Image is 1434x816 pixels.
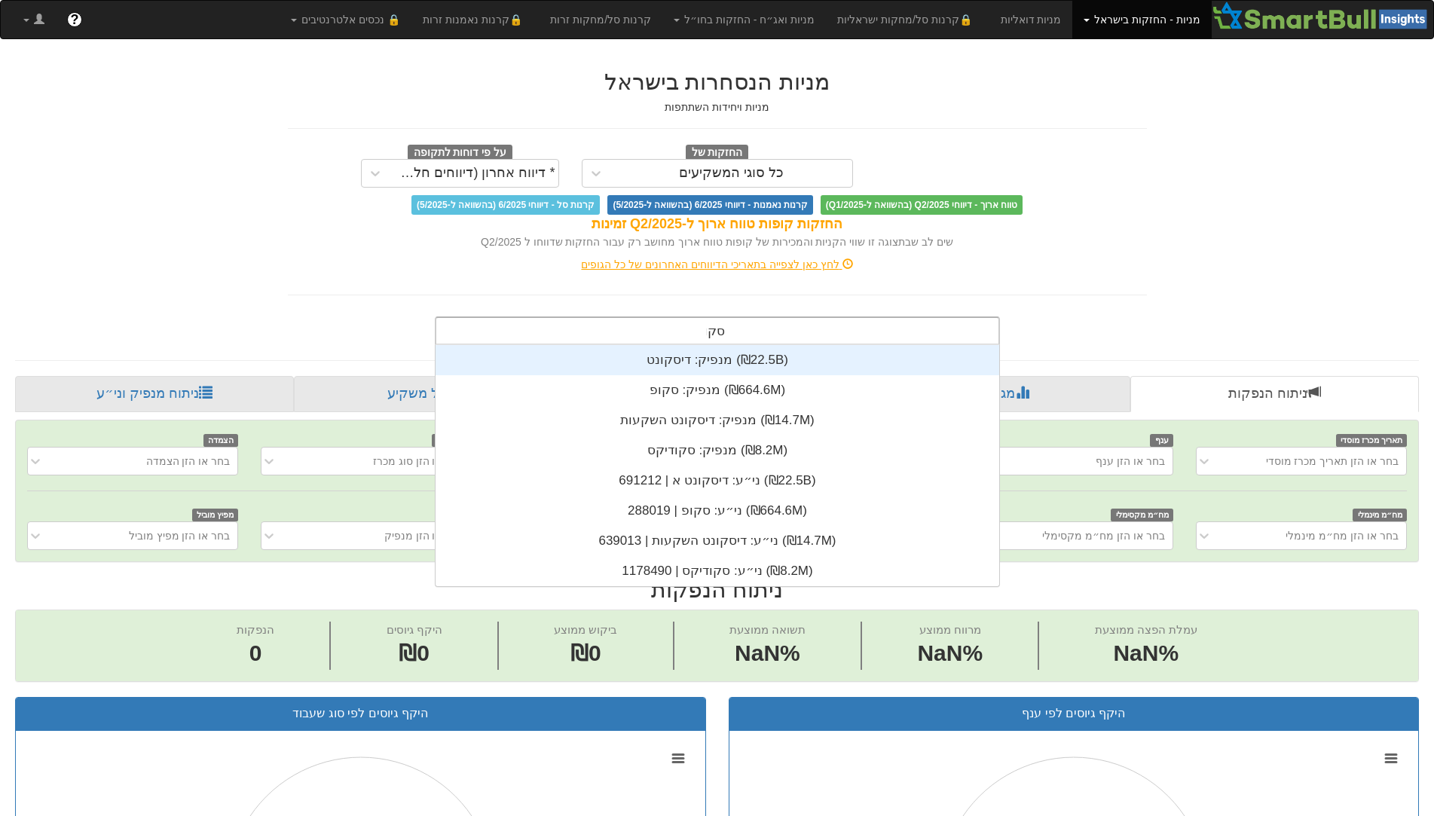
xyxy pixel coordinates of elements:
[280,1,411,38] a: 🔒 נכסים אלטרנטיבים
[821,195,1023,215] span: טווח ארוך - דיווחי Q2/2025 (בהשוואה ל-Q1/2025)
[1095,623,1197,636] span: עמלת הפצה ממוצעת
[70,12,78,27] span: ?
[554,623,617,636] span: ביקוש ממוצע
[1096,454,1165,469] div: בחר או הזן ענף
[1336,434,1407,447] span: תאריך מכרז מוסדי
[1072,1,1211,38] a: מניות - החזקות בישראל
[288,234,1147,249] div: שים לב שבתצוגה זו שווי הקניות והמכירות של קופות טווח ארוך מחושב רק עבור החזקות שדווחו ל Q2/2025
[373,454,464,469] div: בחר או הזן סוג מכרז
[237,623,274,636] span: הנפקות
[1150,434,1173,447] span: ענף
[436,496,999,526] div: ני״ע: ‏סקופ | 288019 ‎(₪664.6M)‎
[408,145,512,161] span: על פי דוחות לתקופה
[1042,528,1165,543] div: בחר או הזן מח״מ מקסימלי
[1111,509,1173,521] span: מח״מ מקסימלי
[203,434,239,447] span: הצמדה
[436,466,999,496] div: ני״ע: ‏דיסקונט א | 691212 ‎(₪22.5B)‎
[989,1,1073,38] a: מניות דואליות
[686,145,749,161] span: החזקות של
[436,436,999,466] div: מנפיק: ‏סקודיקס ‎(₪8.2M)‎
[436,375,999,405] div: מנפיק: ‏סקופ ‎(₪664.6M)‎
[436,345,999,375] div: מנפיק: ‏דיסקונט ‎(₪22.5B)‎
[129,528,231,543] div: בחר או הזן מפיץ מוביל
[436,526,999,556] div: ני״ע: ‏דיסקונט השקעות | 639013 ‎(₪14.7M)‎
[729,637,806,670] span: NaN%
[393,166,555,181] div: * דיווח אחרון (דיווחים חלקיים)
[146,454,231,469] div: בחר או הזן הצמדה
[662,1,826,38] a: מניות ואג״ח - החזקות בחו״ל
[387,623,442,636] span: היקף גיוסים
[399,640,430,665] span: ₪0
[607,195,812,215] span: קרנות נאמנות - דיווחי 6/2025 (בהשוואה ל-5/2025)
[570,640,601,665] span: ₪0
[288,215,1147,234] div: החזקות קופות טווח ארוך ל-Q2/2025 זמינות
[917,637,983,670] span: NaN%
[277,257,1158,272] div: לחץ כאן לצפייה בתאריכי הדיווחים האחרונים של כל הגופים
[436,556,999,586] div: ני״ע: ‏סקודיקס | 1178490 ‎(₪8.2M)‎
[1266,454,1399,469] div: בחר או הזן תאריך מכרז מוסדי
[384,528,464,543] div: בחר או הזן מנפיק
[432,434,472,447] span: סוג מכרז
[15,376,294,412] a: ניתוח מנפיק וני״ע
[679,166,784,181] div: כל סוגי המשקיעים
[729,623,806,636] span: תשואה ממוצעת
[411,1,540,38] a: 🔒קרנות נאמנות זרות
[56,1,93,38] a: ?
[15,577,1419,602] h2: ניתוח הנפקות
[288,69,1147,94] h2: מניות הנסחרות בישראל
[294,376,577,412] a: פרופיל משקיע
[1095,637,1197,670] span: NaN%
[539,1,662,38] a: קרנות סל/מחקות זרות
[192,509,239,521] span: מפיץ מוביל
[826,1,989,38] a: 🔒קרנות סל/מחקות ישראליות
[411,195,600,215] span: קרנות סל - דיווחי 6/2025 (בהשוואה ל-5/2025)
[1212,1,1433,31] img: Smartbull
[436,345,999,586] div: grid
[1130,376,1419,412] a: ניתוח הנפקות
[741,705,1408,723] div: היקף גיוסים לפי ענף
[436,405,999,436] div: מנפיק: ‏דיסקונט השקעות ‎(₪14.7M)‎
[288,102,1147,113] h5: מניות ויחידות השתתפות
[919,623,981,636] span: מרווח ממוצע
[1353,509,1407,521] span: מח״מ מינמלי
[1286,528,1399,543] div: בחר או הזן מח״מ מינמלי
[27,705,694,723] div: היקף גיוסים לפי סוג שעבוד
[237,637,274,670] span: 0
